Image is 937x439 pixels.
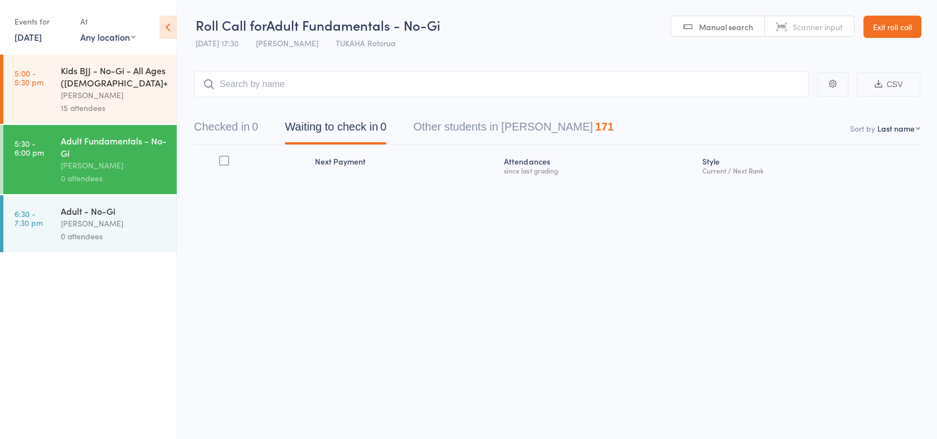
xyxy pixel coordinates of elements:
div: Kids BJJ - No-Gi - All Ages ([DEMOGRAPHIC_DATA]+) [61,64,167,89]
span: [PERSON_NAME] [256,37,318,49]
button: Waiting to check in0 [285,115,386,144]
button: Checked in0 [194,115,258,144]
div: [PERSON_NAME] [61,159,167,172]
div: since last grading [504,167,693,174]
div: Atten­dances [499,150,697,180]
span: Adult Fundamentals - No-Gi [266,16,440,34]
span: TUKAHA Rotorua [336,37,395,49]
a: Exit roll call [863,16,921,38]
div: 15 attendees [61,102,167,114]
input: Search by name [194,71,809,97]
div: Current / Next Rank [702,167,916,174]
span: Roll Call for [196,16,266,34]
div: Adult - No-Gi [61,205,167,217]
span: Manual search [699,21,753,32]
div: Last name [877,123,915,134]
div: 0 [252,120,258,133]
a: 5:30 -6:00 pmAdult Fundamentals - No-Gi[PERSON_NAME]0 attendees [3,125,177,194]
div: [PERSON_NAME] [61,217,167,230]
label: Sort by [850,123,875,134]
div: Next Payment [310,150,499,180]
div: At [80,12,135,31]
div: Style [698,150,921,180]
time: 6:30 - 7:30 pm [14,209,43,227]
div: 171 [595,120,614,133]
div: [PERSON_NAME] [61,89,167,102]
div: 0 attendees [61,172,167,185]
time: 5:30 - 6:00 pm [14,139,44,157]
div: Events for [14,12,69,31]
a: 6:30 -7:30 pmAdult - No-Gi[PERSON_NAME]0 attendees [3,195,177,252]
div: Adult Fundamentals - No-Gi [61,134,167,159]
time: 5:00 - 5:30 pm [14,69,43,86]
div: 0 attendees [61,230,167,243]
a: 5:00 -5:30 pmKids BJJ - No-Gi - All Ages ([DEMOGRAPHIC_DATA]+)[PERSON_NAME]15 attendees [3,55,177,124]
button: CSV [857,73,920,97]
div: 0 [380,120,386,133]
a: [DATE] [14,31,42,43]
span: [DATE] 17:30 [196,37,239,49]
button: Other students in [PERSON_NAME]171 [413,115,614,144]
span: Scanner input [793,21,843,32]
div: Any location [80,31,135,43]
